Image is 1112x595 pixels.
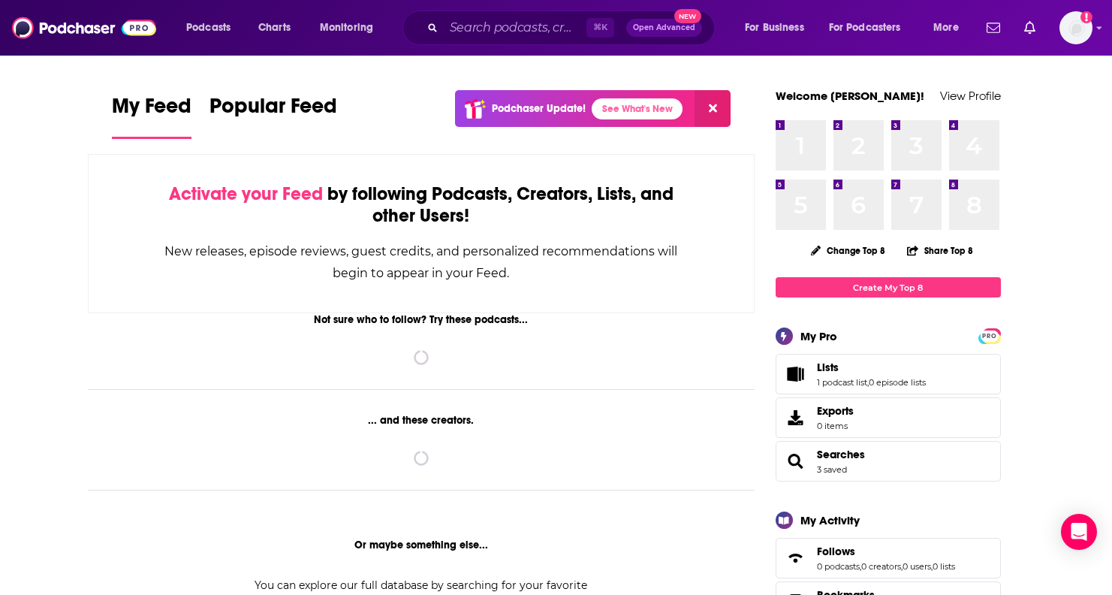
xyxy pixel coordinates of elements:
[88,539,755,551] div: Or maybe something else...
[88,313,755,326] div: Not sure who to follow? Try these podcasts...
[258,17,291,38] span: Charts
[817,421,854,431] span: 0 items
[164,240,680,284] div: New releases, episode reviews, guest credits, and personalized recommendations will begin to appe...
[776,354,1001,394] span: Lists
[633,24,695,32] span: Open Advanced
[776,538,1001,578] span: Follows
[817,361,839,374] span: Lists
[860,561,861,572] span: ,
[867,377,869,388] span: ,
[781,407,811,428] span: Exports
[931,561,933,572] span: ,
[209,93,337,128] span: Popular Feed
[586,18,614,38] span: ⌘ K
[776,89,924,103] a: Welcome [PERSON_NAME]!
[817,561,860,572] a: 0 podcasts
[112,93,191,128] span: My Feed
[781,451,811,472] a: Searches
[626,19,702,37] button: Open AdvancedNew
[776,277,1001,297] a: Create My Top 8
[417,11,729,45] div: Search podcasts, credits, & more...
[249,16,300,40] a: Charts
[817,404,854,418] span: Exports
[817,377,867,388] a: 1 podcast list
[817,545,955,558] a: Follows
[186,17,231,38] span: Podcasts
[802,241,895,260] button: Change Top 8
[734,16,823,40] button: open menu
[933,561,955,572] a: 0 lists
[320,17,373,38] span: Monitoring
[12,14,156,42] img: Podchaser - Follow, Share and Rate Podcasts
[817,361,926,374] a: Lists
[1080,11,1092,23] svg: Add a profile image
[906,236,974,265] button: Share Top 8
[309,16,393,40] button: open menu
[112,93,191,139] a: My Feed
[800,513,860,527] div: My Activity
[981,330,999,341] a: PRO
[817,464,847,475] a: 3 saved
[861,561,901,572] a: 0 creators
[903,561,931,572] a: 0 users
[781,548,811,569] a: Follows
[800,329,837,343] div: My Pro
[776,441,1001,482] span: Searches
[169,183,323,205] span: Activate your Feed
[940,89,1001,103] a: View Profile
[781,364,811,385] a: Lists
[745,17,804,38] span: For Business
[981,331,999,342] span: PRO
[901,561,903,572] span: ,
[164,183,680,227] div: by following Podcasts, Creators, Lists, and other Users!
[869,377,926,388] a: 0 episode lists
[1059,11,1092,44] span: Logged in as nsteagall
[1059,11,1092,44] button: Show profile menu
[923,16,978,40] button: open menu
[933,17,959,38] span: More
[981,15,1006,41] a: Show notifications dropdown
[819,16,923,40] button: open menu
[492,102,586,115] p: Podchaser Update!
[829,17,901,38] span: For Podcasters
[817,448,865,461] a: Searches
[1059,11,1092,44] img: User Profile
[209,93,337,139] a: Popular Feed
[444,16,586,40] input: Search podcasts, credits, & more...
[817,545,855,558] span: Follows
[1018,15,1041,41] a: Show notifications dropdown
[674,9,701,23] span: New
[1061,514,1097,550] div: Open Intercom Messenger
[776,397,1001,438] a: Exports
[88,414,755,427] div: ... and these creators.
[176,16,250,40] button: open menu
[592,98,683,119] a: See What's New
